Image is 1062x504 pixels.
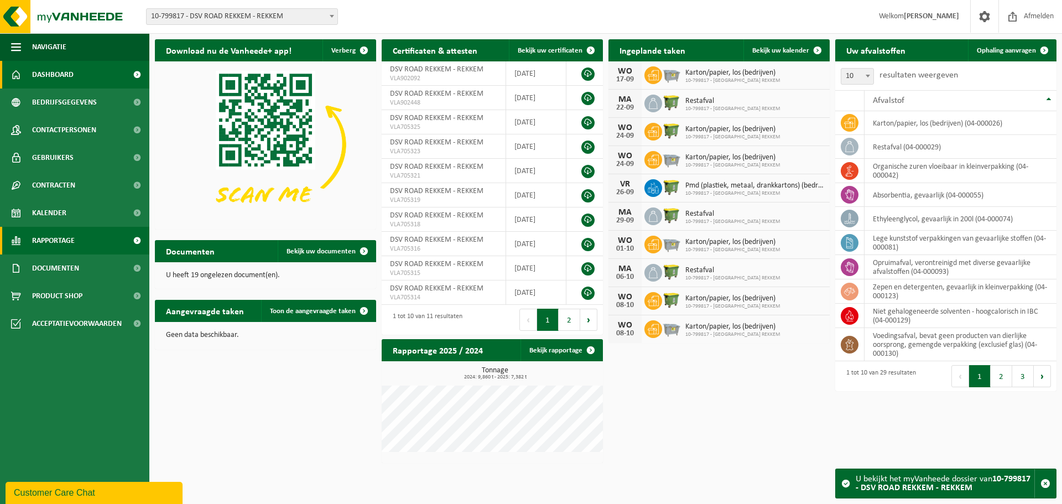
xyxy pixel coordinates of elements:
[390,220,497,229] span: VLA705318
[32,172,75,199] span: Contracten
[166,331,365,339] p: Geen data beschikbaar.
[390,74,497,83] span: VLA902092
[614,67,636,76] div: WO
[614,76,636,84] div: 17-09
[261,300,375,322] a: Toon de aangevraagde taken
[614,293,636,302] div: WO
[614,123,636,132] div: WO
[32,227,75,254] span: Rapportage
[752,47,809,54] span: Bekijk uw kalender
[155,300,255,321] h2: Aangevraagde taken
[991,365,1012,387] button: 2
[865,255,1056,279] td: opruimafval, verontreinigd met diverse gevaarlijke afvalstoffen (04-000093)
[166,272,365,279] p: U heeft 19 ongelezen document(en).
[865,207,1056,231] td: ethyleenglycol, gevaarlijk in 200l (04-000074)
[520,339,602,361] a: Bekijk rapportage
[614,302,636,309] div: 08-10
[865,231,1056,255] td: lege kunststof verpakkingen van gevaarlijke stoffen (04-000081)
[614,236,636,245] div: WO
[287,248,356,255] span: Bekijk uw documenten
[865,304,1056,328] td: niet gehalogeneerde solventen - hoogcalorisch in IBC (04-000129)
[390,172,497,180] span: VLA705321
[614,217,636,225] div: 29-09
[506,183,566,207] td: [DATE]
[506,280,566,305] td: [DATE]
[506,207,566,232] td: [DATE]
[147,9,337,24] span: 10-799817 - DSV ROAD REKKEM - REKKEM
[32,144,74,172] span: Gebruikers
[614,264,636,273] div: MA
[841,69,873,84] span: 10
[614,160,636,168] div: 24-09
[662,149,681,168] img: WB-2500-GAL-GY-01
[32,310,122,337] span: Acceptatievoorwaarden
[685,275,780,282] span: 10-799817 - [GEOGRAPHIC_DATA] REKKEM
[390,90,483,98] span: DSV ROAD REKKEM - REKKEM
[155,61,376,227] img: Download de VHEPlus App
[390,138,483,147] span: DSV ROAD REKKEM - REKKEM
[506,110,566,134] td: [DATE]
[382,39,488,61] h2: Certificaten & attesten
[387,308,462,332] div: 1 tot 10 van 11 resultaten
[390,98,497,107] span: VLA902448
[6,480,185,504] iframe: chat widget
[614,208,636,217] div: MA
[662,206,681,225] img: WB-1100-HPE-GN-50
[32,116,96,144] span: Contactpersonen
[614,104,636,112] div: 22-09
[146,8,338,25] span: 10-799817 - DSV ROAD REKKEM - REKKEM
[856,475,1030,492] strong: 10-799817 - DSV ROAD REKKEM - REKKEM
[662,121,681,140] img: WB-1100-HPE-GN-50
[685,69,780,77] span: Karton/papier, los (bedrijven)
[614,180,636,189] div: VR
[518,47,582,54] span: Bekijk uw certificaten
[382,339,494,361] h2: Rapportage 2025 / 2024
[509,39,602,61] a: Bekijk uw certificaten
[685,77,780,84] span: 10-799817 - [GEOGRAPHIC_DATA] REKKEM
[614,152,636,160] div: WO
[537,309,559,331] button: 1
[865,159,1056,183] td: organische zuren vloeibaar in kleinverpakking (04-000042)
[32,254,79,282] span: Documenten
[879,71,958,80] label: resultaten weergeven
[32,282,82,310] span: Product Shop
[155,240,226,262] h2: Documenten
[685,219,780,225] span: 10-799817 - [GEOGRAPHIC_DATA] REKKEM
[841,68,874,85] span: 10
[662,178,681,196] img: WB-1100-HPE-GN-50
[559,309,580,331] button: 2
[322,39,375,61] button: Verberg
[977,47,1036,54] span: Ophaling aanvragen
[685,303,780,310] span: 10-799817 - [GEOGRAPHIC_DATA] REKKEM
[841,364,916,388] div: 1 tot 10 van 29 resultaten
[390,284,483,293] span: DSV ROAD REKKEM - REKKEM
[32,61,74,89] span: Dashboard
[390,260,483,268] span: DSV ROAD REKKEM - REKKEM
[685,153,780,162] span: Karton/papier, los (bedrijven)
[387,375,603,380] span: 2024: 9,860 t - 2025: 7,382 t
[969,365,991,387] button: 1
[390,147,497,156] span: VLA705323
[614,321,636,330] div: WO
[614,189,636,196] div: 26-09
[506,86,566,110] td: [DATE]
[390,187,483,195] span: DSV ROAD REKKEM - REKKEM
[835,39,917,61] h2: Uw afvalstoffen
[390,269,497,278] span: VLA705315
[32,89,97,116] span: Bedrijfsgegevens
[685,238,780,247] span: Karton/papier, los (bedrijven)
[614,245,636,253] div: 01-10
[32,33,66,61] span: Navigatie
[685,266,780,275] span: Restafval
[685,134,780,141] span: 10-799817 - [GEOGRAPHIC_DATA] REKKEM
[856,469,1034,498] div: U bekijkt het myVanheede dossier van
[390,196,497,205] span: VLA705319
[506,159,566,183] td: [DATE]
[662,65,681,84] img: WB-2500-GAL-GY-01
[685,97,780,106] span: Restafval
[662,262,681,281] img: WB-1100-HPE-GN-50
[1034,365,1051,387] button: Next
[662,234,681,253] img: WB-2500-GAL-GY-01
[865,111,1056,135] td: karton/papier, los (bedrijven) (04-000026)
